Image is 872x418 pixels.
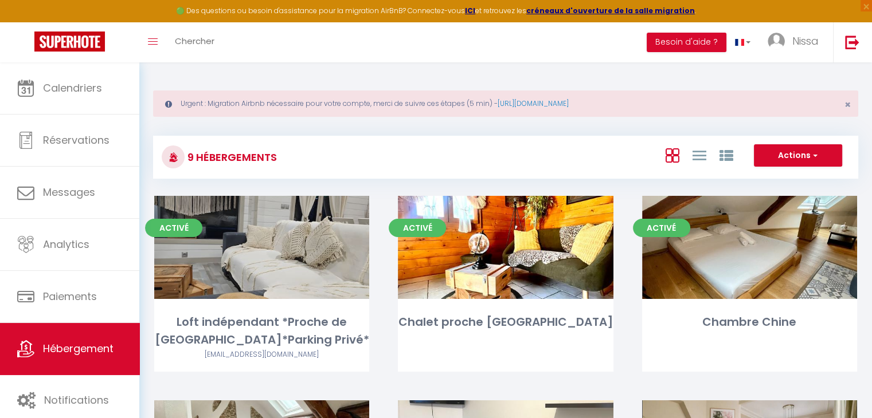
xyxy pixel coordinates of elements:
a: ICI [465,6,475,15]
a: [URL][DOMAIN_NAME] [498,98,569,108]
img: Super Booking [34,31,105,52]
span: × [844,97,851,112]
button: Close [844,100,851,110]
span: Paiements [43,289,97,303]
span: Activé [145,219,202,237]
a: Chercher [166,22,223,62]
div: Chambre Chine [642,313,857,331]
button: Besoin d'aide ? [647,33,726,52]
button: Actions [754,144,842,167]
span: Messages [43,185,95,199]
span: Analytics [43,237,89,251]
img: logout [845,35,859,49]
a: Vue par Groupe [719,145,733,164]
div: Loft indépendant *Proche de [GEOGRAPHIC_DATA]*Parking Privé* [154,313,369,349]
a: créneaux d'ouverture de la salle migration [526,6,695,15]
span: Activé [389,219,446,237]
a: Vue en Box [665,145,679,164]
div: Chalet proche [GEOGRAPHIC_DATA] [398,313,613,331]
span: Hébergement [43,341,114,356]
span: Chercher [175,35,214,47]
iframe: Chat [823,366,863,409]
div: Airbnb [154,349,369,360]
span: Notifications [44,393,109,407]
div: Urgent : Migration Airbnb nécessaire pour votre compte, merci de suivre ces étapes (5 min) - [153,90,858,117]
a: Vue en Liste [692,145,706,164]
button: Ouvrir le widget de chat LiveChat [9,5,44,39]
a: ... Nissa [759,22,833,62]
span: Nissa [792,34,819,48]
h3: 9 Hébergements [185,144,277,170]
span: Calendriers [43,81,102,95]
img: ... [768,33,785,50]
span: Réservations [43,133,110,147]
span: Activé [633,219,690,237]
